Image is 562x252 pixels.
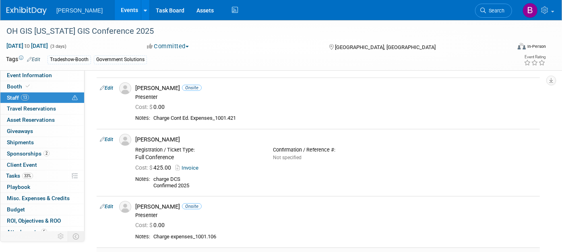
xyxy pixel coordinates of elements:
div: [PERSON_NAME] [135,136,537,143]
span: Cost: $ [135,104,153,110]
div: Event Rating [524,55,545,59]
div: Government Solutions [94,55,147,64]
span: Search [486,8,504,14]
div: Presenter [135,212,537,219]
span: Onsite [182,203,202,209]
span: Playbook [7,184,30,190]
a: Sponsorships2 [0,148,84,159]
div: Event Format [466,42,546,54]
div: Full Conference [135,154,261,161]
a: Search [475,4,512,18]
a: ROI, Objectives & ROO [0,215,84,226]
button: Committed [144,42,192,51]
div: In-Person [527,43,546,49]
span: 33% [22,173,33,179]
span: Potential Scheduling Conflict -- at least one attendee is tagged in another overlapping event. [72,94,78,102]
i: Booth reservation complete [26,84,30,88]
a: Edit [100,204,113,209]
span: Misc. Expenses & Credits [7,195,70,201]
a: Travel Reservations [0,103,84,114]
div: [PERSON_NAME] [135,84,537,92]
a: Asset Reservations [0,115,84,125]
a: Playbook [0,182,84,193]
span: Cost: $ [135,164,153,171]
a: Misc. Expenses & Credits [0,193,84,204]
span: 425.00 [135,164,174,171]
span: 13 [21,94,29,100]
a: Attachments5 [0,227,84,238]
a: Booth [0,81,84,92]
div: Charge expenses_1001.106 [153,234,537,240]
span: 0.00 [135,104,168,110]
div: Confirmation / Reference #: [273,147,399,153]
img: Format-Inperson.png [518,43,526,49]
td: Tags [6,55,40,64]
span: Budget [7,206,25,213]
span: Onsite [182,85,202,91]
div: OH GIS [US_STATE] GIS Conference 2025 [4,24,500,39]
span: Not specified [273,155,302,160]
a: Edit [27,57,40,62]
a: Event Information [0,70,84,81]
a: Giveaways [0,126,84,137]
span: [GEOGRAPHIC_DATA], [GEOGRAPHIC_DATA] [335,44,436,50]
span: Sponsorships [7,150,50,157]
a: Invoice [176,165,202,171]
a: Edit [100,85,113,91]
img: Associate-Profile-5.png [119,134,131,146]
a: Edit [100,137,113,142]
span: Shipments [7,139,34,145]
span: [DATE] [DATE] [6,42,48,49]
span: Booth [7,83,31,90]
span: 0.00 [135,222,168,228]
span: to [23,43,31,49]
span: Client Event [7,162,37,168]
span: Tasks [6,172,33,179]
div: Notes: [135,234,150,240]
div: charge DCS Confirmed 2025 [153,176,537,189]
span: 5 [41,229,47,235]
span: Event Information [7,72,52,78]
a: Staff13 [0,92,84,103]
img: Associate-Profile-5.png [119,201,131,213]
td: Toggle Event Tabs [68,231,85,242]
span: 2 [43,150,50,156]
img: ExhibitDay [6,7,47,15]
div: Charge Cont Ed. Expenses_1001.421 [153,115,537,122]
span: Travel Reservations [7,105,56,112]
td: Personalize Event Tab Strip [54,231,68,242]
span: Staff [7,94,29,101]
div: Tradeshow-Booth [48,55,91,64]
a: Client Event [0,160,84,170]
div: Notes: [135,115,150,121]
span: [PERSON_NAME] [56,7,103,14]
div: Presenter [135,94,537,100]
div: [PERSON_NAME] [135,203,537,211]
div: Registration / Ticket Type: [135,147,261,153]
span: Cost: $ [135,222,153,228]
span: (3 days) [50,44,66,49]
span: ROI, Objectives & ROO [7,217,61,224]
span: Attachments [7,229,47,235]
span: Giveaways [7,128,33,134]
span: Asset Reservations [7,117,55,123]
img: Buse Onen [523,3,538,18]
a: Tasks33% [0,170,84,181]
div: Notes: [135,176,150,182]
a: Budget [0,204,84,215]
img: Associate-Profile-5.png [119,82,131,94]
a: Shipments [0,137,84,148]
